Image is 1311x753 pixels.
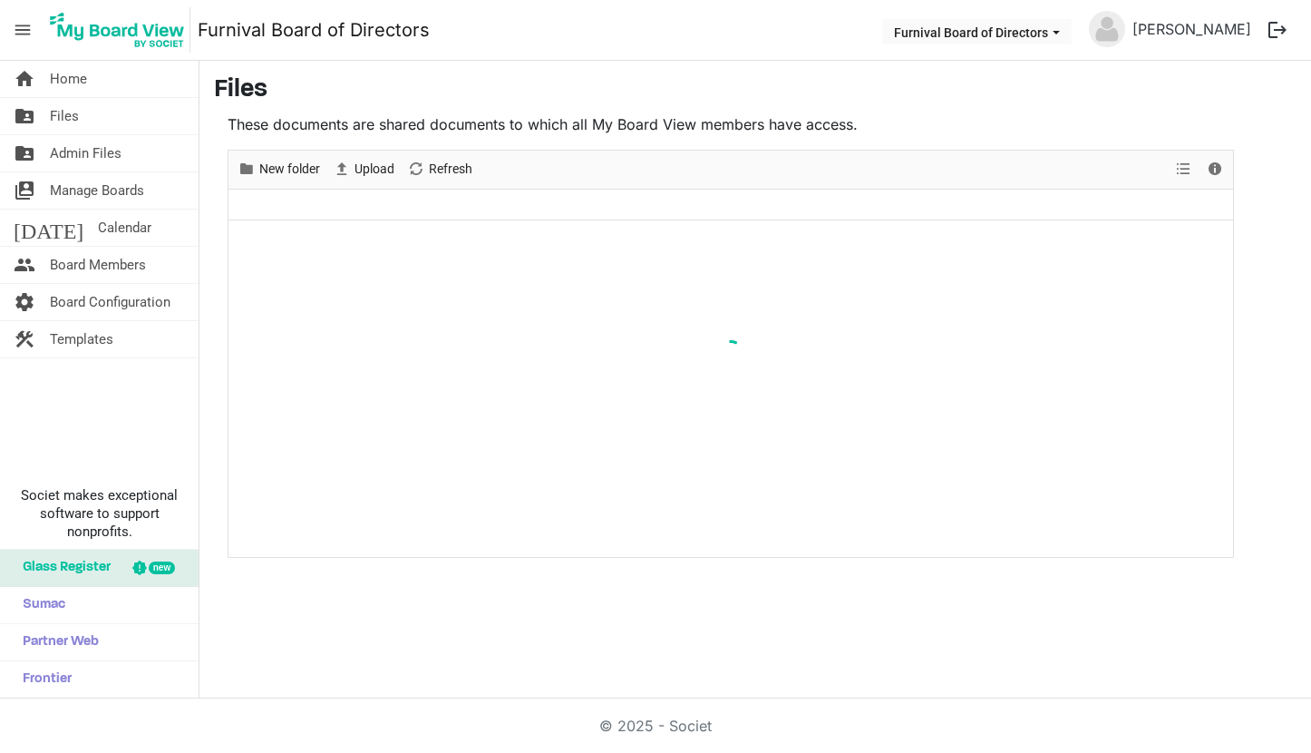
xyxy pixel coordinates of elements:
[14,661,72,698] span: Frontier
[14,284,35,320] span: settings
[14,210,83,246] span: [DATE]
[50,172,144,209] span: Manage Boards
[50,284,170,320] span: Board Configuration
[228,113,1234,135] p: These documents are shared documents to which all My Board View members have access.
[14,321,35,357] span: construction
[8,486,190,541] span: Societ makes exceptional software to support nonprofits.
[1089,11,1125,47] img: no-profile-picture.svg
[198,12,430,48] a: Furnival Board of Directors
[50,247,146,283] span: Board Members
[14,135,35,171] span: folder_shared
[14,61,35,97] span: home
[14,247,35,283] span: people
[1258,11,1296,49] button: logout
[50,61,87,97] span: Home
[5,13,40,47] span: menu
[1125,11,1258,47] a: [PERSON_NAME]
[50,135,121,171] span: Admin Files
[14,550,111,586] span: Glass Register
[14,624,99,660] span: Partner Web
[50,98,79,134] span: Files
[44,7,198,53] a: My Board View Logo
[214,75,1296,106] h3: Files
[882,19,1072,44] button: Furnival Board of Directors dropdownbutton
[149,562,175,574] div: new
[44,7,190,53] img: My Board View Logo
[599,717,712,735] a: © 2025 - Societ
[14,98,35,134] span: folder_shared
[50,321,113,357] span: Templates
[14,172,35,209] span: switch_account
[98,210,151,246] span: Calendar
[14,587,65,623] span: Sumac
